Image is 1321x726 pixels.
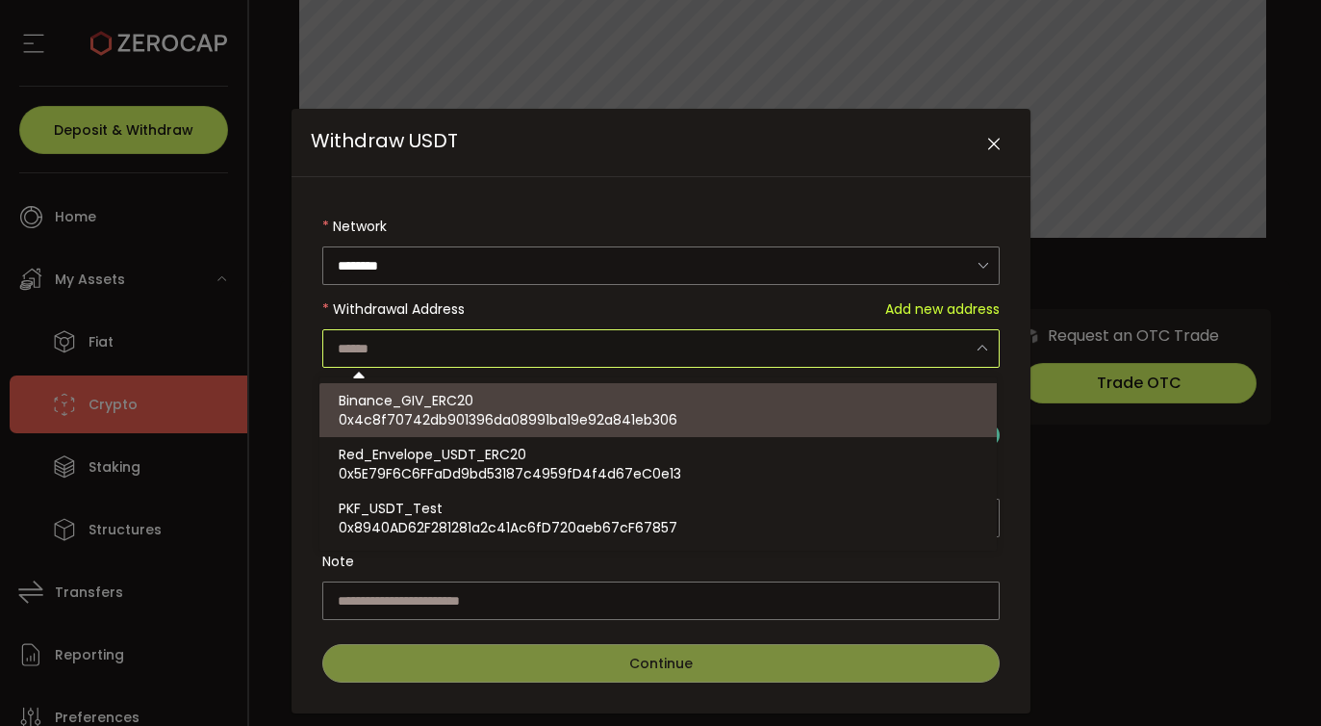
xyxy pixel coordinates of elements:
[322,542,1000,581] label: Note
[885,290,1000,328] span: Add new address
[339,464,681,483] span: 0x5E79F6C6FFaDd9bd53187c4959fD4f4d67eC0e13
[322,644,1000,683] button: Continue
[339,518,677,537] span: 0x8940AD62F281281a2c41Ac6fD720aeb67cF67857
[339,499,443,518] span: PKF_USDT_Test
[339,445,526,464] span: Red_Envelope_USDT_ERC20
[311,127,458,154] span: Withdraw USDT
[322,207,1000,246] label: Network
[1225,634,1321,726] iframe: Chat Widget
[339,410,677,429] span: 0x4c8f70742db901396da08991ba19e92a841eb306
[629,654,693,673] span: Continue
[292,109,1030,713] div: Withdraw USDT
[333,299,465,319] span: Withdrawal Address
[339,391,473,410] span: Binance_GIV_ERC20
[978,128,1011,162] button: Close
